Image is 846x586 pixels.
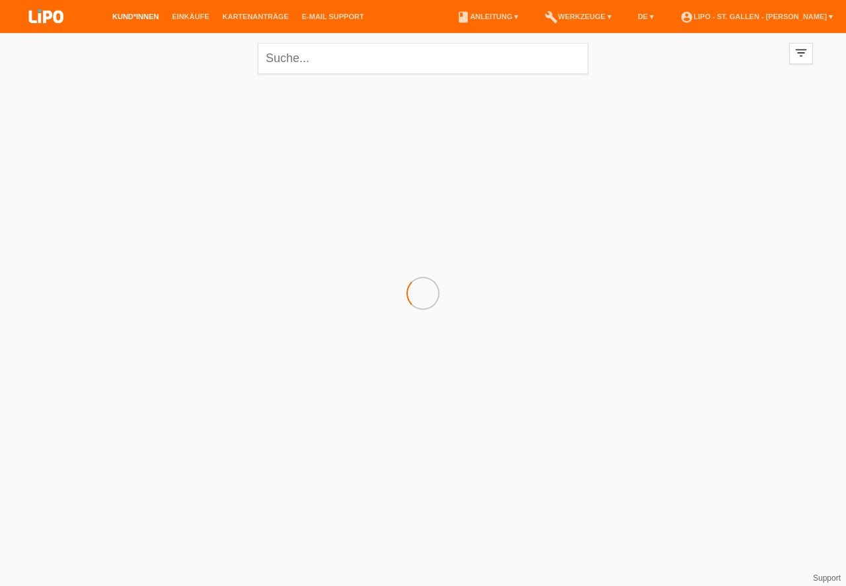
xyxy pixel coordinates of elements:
a: buildWerkzeuge ▾ [538,13,618,20]
a: Einkäufe [165,13,215,20]
a: E-Mail Support [295,13,371,20]
a: Kartenanträge [216,13,295,20]
i: build [545,11,558,24]
a: bookAnleitung ▾ [450,13,525,20]
a: Kund*innen [106,13,165,20]
a: LIPO pay [13,27,79,37]
i: book [457,11,470,24]
i: account_circle [680,11,693,24]
a: DE ▾ [631,13,660,20]
a: account_circleLIPO - St. Gallen - [PERSON_NAME] ▾ [673,13,839,20]
a: Support [813,573,841,583]
i: filter_list [794,46,808,60]
input: Suche... [258,43,588,74]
